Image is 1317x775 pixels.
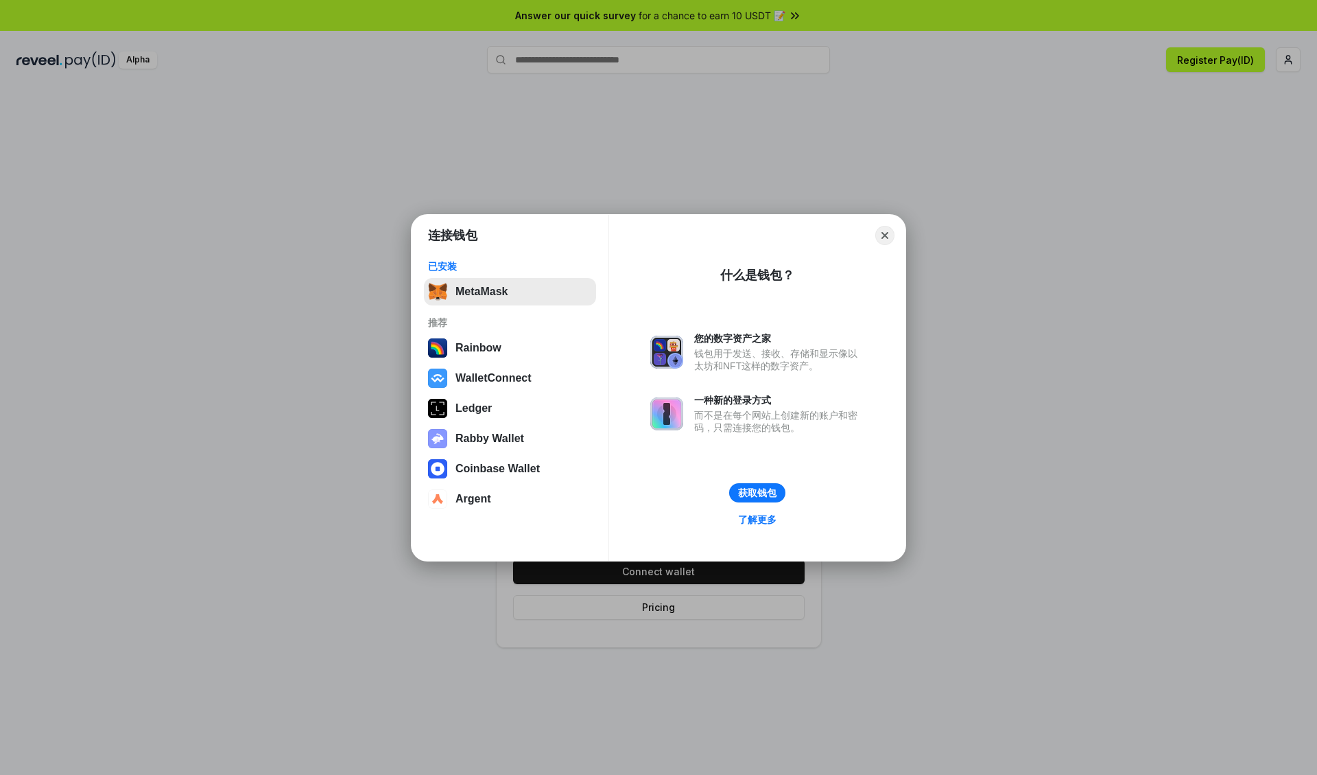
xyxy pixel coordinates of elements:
[738,487,776,499] div: 获取钱包
[694,409,864,434] div: 而不是在每个网站上创建新的账户和密码，只需连接您的钱包。
[720,267,794,284] div: 什么是钱包？
[424,365,596,392] button: WalletConnect
[650,336,683,369] img: svg+xml,%3Csvg%20xmlns%3D%22http%3A%2F%2Fwww.w3.org%2F2000%2Fsvg%22%20fill%3D%22none%22%20viewBox...
[738,513,776,526] div: 了解更多
[694,332,864,345] div: 您的数字资产之家
[424,425,596,452] button: Rabby Wallet
[428,489,447,509] img: svg+xml,%3Csvg%20width%3D%2228%22%20height%3D%2228%22%20viewBox%3D%220%200%2028%2028%22%20fill%3D...
[428,282,447,301] img: svg+xml,%3Csvg%20fill%3D%22none%22%20height%3D%2233%22%20viewBox%3D%220%200%2035%2033%22%20width%...
[455,372,532,384] div: WalletConnect
[729,483,785,502] button: 获取钱包
[875,226,894,245] button: Close
[455,493,491,505] div: Argent
[455,286,508,298] div: MetaMask
[455,402,492,415] div: Ledger
[650,397,683,430] img: svg+xml,%3Csvg%20xmlns%3D%22http%3A%2F%2Fwww.w3.org%2F2000%2Fsvg%22%20fill%3D%22none%22%20viewBox...
[428,227,477,244] h1: 连接钱包
[424,455,596,483] button: Coinbase Wallet
[428,399,447,418] img: svg+xml,%3Csvg%20xmlns%3D%22http%3A%2F%2Fwww.w3.org%2F2000%2Fsvg%22%20width%3D%2228%22%20height%3...
[428,338,447,358] img: svg+xml,%3Csvg%20width%3D%22120%22%20height%3D%22120%22%20viewBox%3D%220%200%20120%20120%22%20fil...
[428,429,447,448] img: svg+xml,%3Csvg%20xmlns%3D%22http%3A%2F%2Fwww.w3.org%2F2000%2Fsvg%22%20fill%3D%22none%22%20viewBox...
[424,485,596,513] button: Argent
[694,347,864,372] div: 钱包用于发送、接收、存储和显示像以太坊和NFT这样的数字资产。
[424,334,596,362] button: Rainbow
[428,369,447,388] img: svg+xml,%3Csvg%20width%3D%2228%22%20height%3D%2228%22%20viewBox%3D%220%200%2028%2028%22%20fill%3D...
[455,342,501,354] div: Rainbow
[455,463,540,475] div: Coinbase Wallet
[455,432,524,445] div: Rabby Wallet
[428,316,592,329] div: 推荐
[428,260,592,273] div: 已安装
[730,511,785,529] a: 了解更多
[424,395,596,422] button: Ledger
[424,278,596,305] button: MetaMask
[428,459,447,478] img: svg+xml,%3Csvg%20width%3D%2228%22%20height%3D%2228%22%20viewBox%3D%220%200%2028%2028%22%20fill%3D...
[694,394,864,406] div: 一种新的登录方式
